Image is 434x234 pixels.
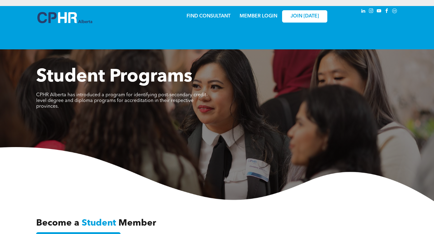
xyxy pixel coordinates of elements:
span: Student [82,219,116,228]
a: linkedin [360,8,366,16]
span: CPHR Alberta has introduced a program for identifying post-secondary credit-level degree and dipl... [36,93,208,109]
a: Social network [391,8,398,16]
span: Student Programs [36,68,192,86]
a: FIND CONSULTANT [187,14,231,19]
a: facebook [383,8,390,16]
a: instagram [368,8,374,16]
span: Become a [36,219,79,228]
span: Member [118,219,156,228]
a: JOIN [DATE] [282,10,327,23]
span: JOIN [DATE] [291,14,319,19]
a: youtube [376,8,382,16]
a: MEMBER LOGIN [240,14,277,19]
img: A blue and white logo for cp alberta [37,12,92,23]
